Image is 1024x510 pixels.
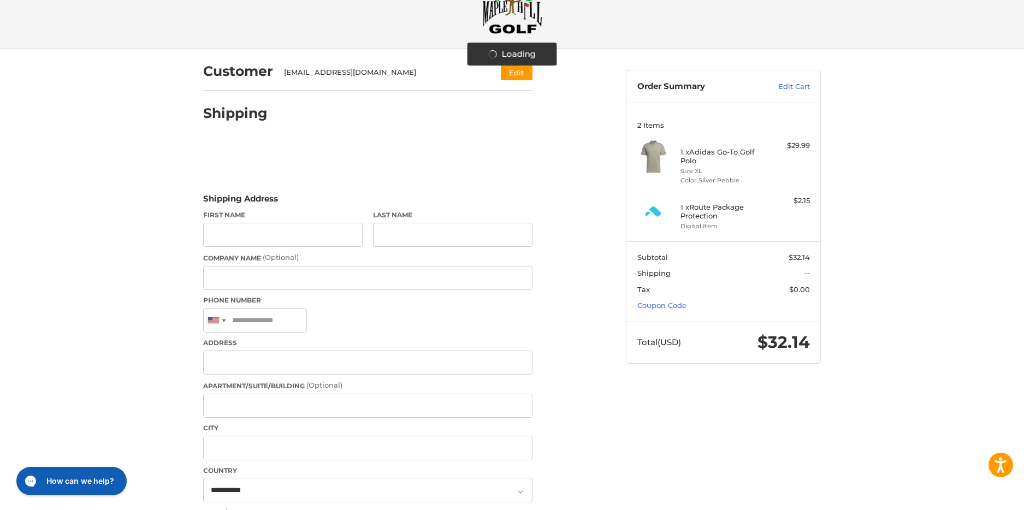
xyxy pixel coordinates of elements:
a: Coupon Code [637,301,686,310]
div: United States: +1 [204,309,229,332]
div: $2.15 [767,195,810,206]
small: (Optional) [263,253,299,262]
span: Tax [637,285,650,294]
label: Address [203,338,532,348]
button: Edit [501,64,532,80]
span: Shipping [637,269,671,277]
span: $32.14 [757,332,810,352]
label: First Name [203,210,363,220]
iframe: Gorgias live chat messenger [11,463,130,499]
li: Color Silver Pebble [680,176,764,185]
label: Apartment/Suite/Building [203,380,532,391]
a: Edit Cart [755,81,810,92]
div: [EMAIL_ADDRESS][DOMAIN_NAME] [284,67,480,78]
legend: Shipping Address [203,193,278,210]
label: Phone Number [203,295,532,305]
h4: 1 x Route Package Protection [680,203,764,221]
span: Total (USD) [637,337,681,347]
span: $0.00 [789,285,810,294]
span: Loading [502,48,536,61]
h2: Shipping [203,105,268,122]
span: -- [804,269,810,277]
div: $29.99 [767,140,810,151]
label: City [203,423,532,433]
li: Digital Item [680,222,764,231]
span: Subtotal [637,253,668,262]
span: $32.14 [789,253,810,262]
h4: 1 x Adidas Go-To Golf Polo [680,147,764,165]
h3: Order Summary [637,81,755,92]
label: Company Name [203,252,532,263]
li: Size XL [680,167,764,176]
label: Country [203,466,532,476]
label: Last Name [373,210,532,220]
h3: 2 Items [637,121,810,129]
small: (Optional) [306,381,342,389]
h2: Customer [203,63,273,80]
